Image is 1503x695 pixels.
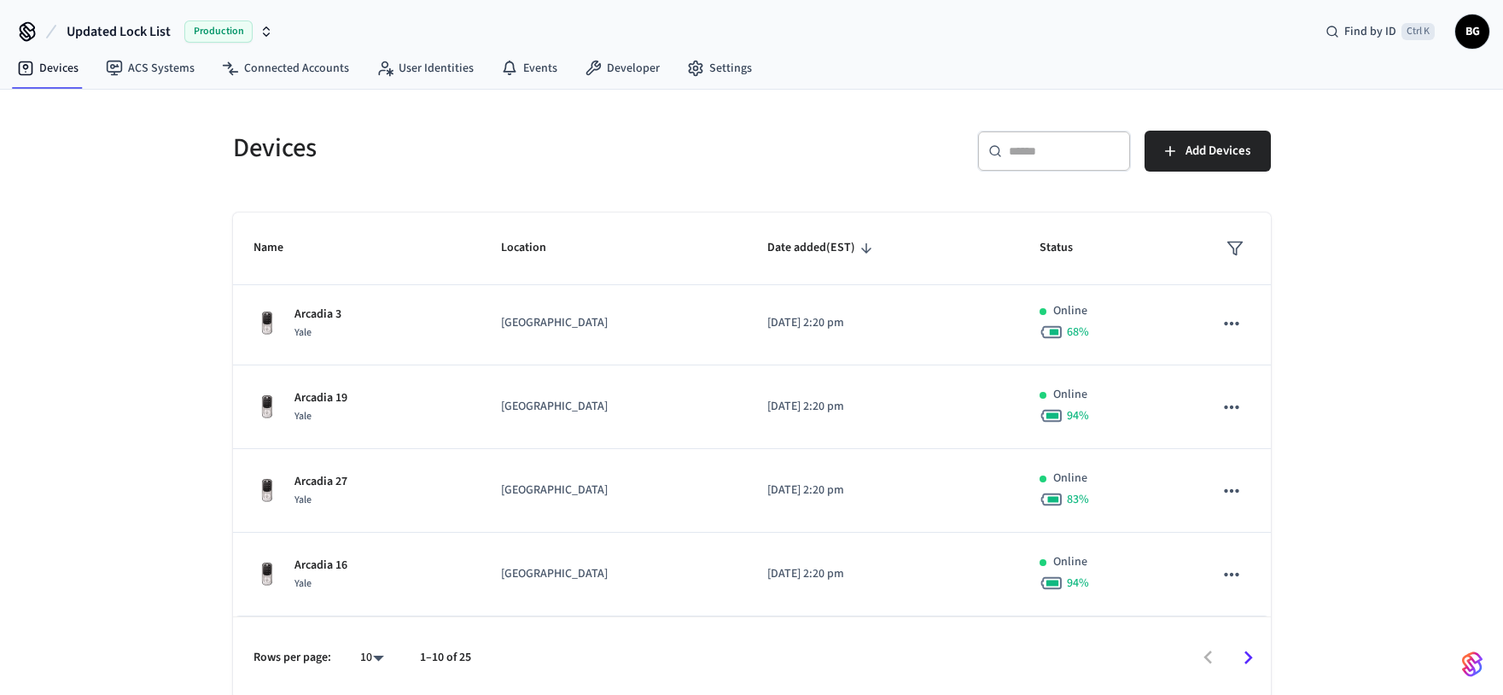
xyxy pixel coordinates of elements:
p: [DATE] 2:20 pm [767,314,999,332]
p: Online [1053,386,1087,404]
span: Ctrl K [1401,23,1435,40]
span: Yale [294,576,312,591]
span: BG [1457,16,1488,47]
button: Add Devices [1145,131,1271,172]
p: [DATE] 2:20 pm [767,398,999,416]
span: Yale [294,325,312,340]
h5: Devices [233,131,742,166]
img: SeamLogoGradient.69752ec5.svg [1462,651,1483,678]
div: Find by IDCtrl K [1312,16,1448,47]
p: [DATE] 2:20 pm [767,565,999,583]
button: Go to next page [1228,638,1268,678]
span: Status [1040,235,1095,261]
a: Settings [673,53,766,84]
span: Yale [294,493,312,507]
button: BG [1455,15,1489,49]
p: Rows per page: [253,649,331,667]
span: Find by ID [1344,23,1396,40]
a: User Identities [363,53,487,84]
span: Production [184,20,253,43]
p: Arcadia 16 [294,557,347,575]
span: Yale [294,409,312,423]
span: 94 % [1067,575,1089,592]
span: Name [253,235,306,261]
img: Yale Assure Touchscreen Wifi Smart Lock, Satin Nickel, Front [253,561,281,588]
img: Yale Assure Touchscreen Wifi Smart Lock, Satin Nickel, Front [253,310,281,337]
p: 1–10 of 25 [420,649,471,667]
a: Devices [3,53,92,84]
span: 68 % [1067,324,1089,341]
a: ACS Systems [92,53,208,84]
span: Updated Lock List [67,21,171,42]
span: 83 % [1067,491,1089,508]
span: 94 % [1067,407,1089,424]
p: Arcadia 19 [294,389,347,407]
span: Date added(EST) [767,235,877,261]
p: Online [1053,470,1087,488]
p: Arcadia 27 [294,473,347,491]
p: Online [1053,553,1087,571]
span: Location [501,235,568,261]
p: [GEOGRAPHIC_DATA] [501,314,726,332]
p: [GEOGRAPHIC_DATA] [501,482,726,499]
p: [GEOGRAPHIC_DATA] [501,398,726,416]
span: Add Devices [1186,140,1250,162]
a: Developer [571,53,673,84]
p: Online [1053,302,1087,320]
div: 10 [352,645,393,670]
a: Events [487,53,571,84]
p: [DATE] 2:20 pm [767,482,999,499]
img: Yale Assure Touchscreen Wifi Smart Lock, Satin Nickel, Front [253,394,281,421]
p: [GEOGRAPHIC_DATA] [501,565,726,583]
p: Arcadia 3 [294,306,341,324]
a: Connected Accounts [208,53,363,84]
img: Yale Assure Touchscreen Wifi Smart Lock, Satin Nickel, Front [253,477,281,505]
